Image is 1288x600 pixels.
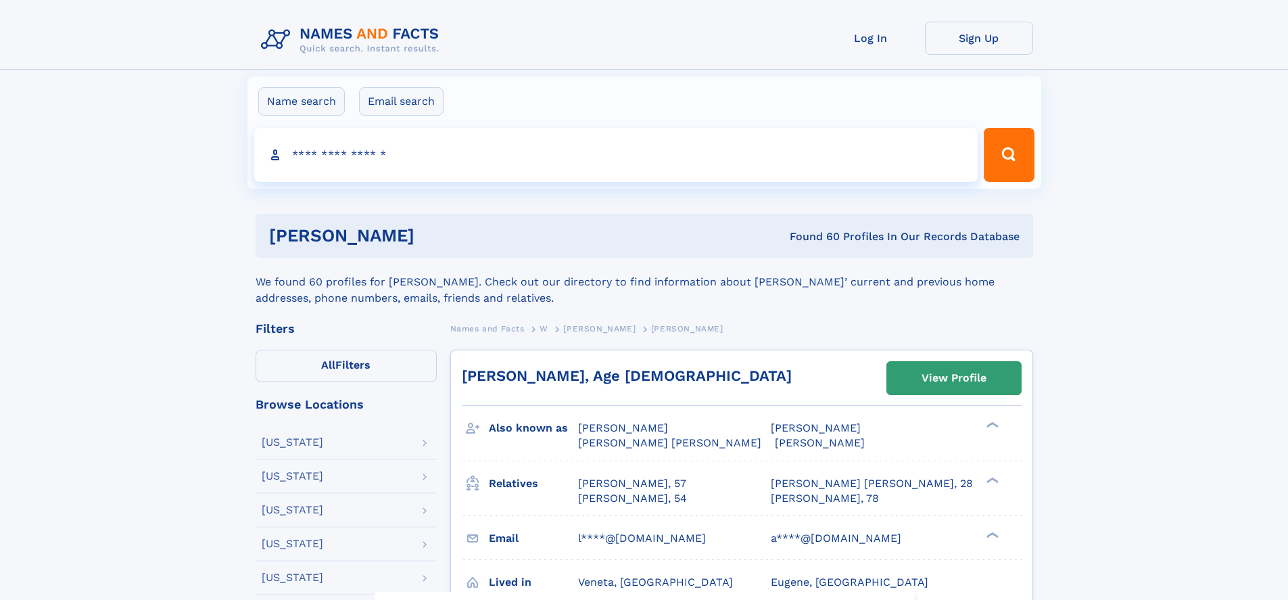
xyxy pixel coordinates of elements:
span: [PERSON_NAME] [775,436,865,449]
div: [US_STATE] [262,505,323,515]
span: [PERSON_NAME] [578,421,668,434]
h1: [PERSON_NAME] [269,227,602,244]
label: Email search [359,87,444,116]
label: Filters [256,350,437,382]
span: All [321,359,335,371]
div: View Profile [922,363,986,394]
span: [PERSON_NAME] [651,324,723,333]
a: Log In [817,22,925,55]
div: Found 60 Profiles In Our Records Database [602,229,1020,244]
div: We found 60 profiles for [PERSON_NAME]. Check out our directory to find information about [PERSON... [256,258,1033,306]
input: search input [254,128,978,182]
a: [PERSON_NAME], Age [DEMOGRAPHIC_DATA] [462,367,792,384]
a: Sign Up [925,22,1033,55]
div: [US_STATE] [262,572,323,583]
div: Filters [256,323,437,335]
label: Name search [258,87,345,116]
h3: Email [489,527,578,550]
span: W [540,324,548,333]
a: [PERSON_NAME], 57 [578,476,686,491]
a: [PERSON_NAME], 78 [771,491,879,506]
span: Eugene, [GEOGRAPHIC_DATA] [771,576,928,589]
div: [US_STATE] [262,471,323,482]
span: [PERSON_NAME] [563,324,636,333]
span: Veneta, [GEOGRAPHIC_DATA] [578,576,733,589]
a: View Profile [887,362,1021,394]
button: Search Button [984,128,1034,182]
h3: Also known as [489,417,578,440]
div: [US_STATE] [262,437,323,448]
div: ❯ [983,421,999,430]
div: ❯ [983,476,999,484]
div: [US_STATE] [262,538,323,549]
h3: Lived in [489,571,578,594]
a: [PERSON_NAME] [PERSON_NAME], 28 [771,476,973,491]
div: Browse Locations [256,398,437,411]
a: Names and Facts [450,320,525,337]
img: Logo Names and Facts [256,22,450,58]
h3: Relatives [489,472,578,495]
span: [PERSON_NAME] [PERSON_NAME] [578,436,761,449]
span: [PERSON_NAME] [771,421,861,434]
a: [PERSON_NAME], 54 [578,491,687,506]
div: ❯ [983,530,999,539]
a: W [540,320,548,337]
a: [PERSON_NAME] [563,320,636,337]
